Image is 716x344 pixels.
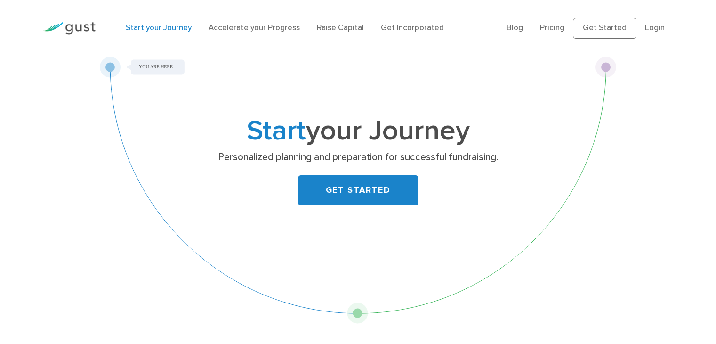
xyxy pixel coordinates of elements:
[317,23,364,33] a: Raise Capital
[507,23,523,33] a: Blog
[247,114,306,147] span: Start
[381,23,444,33] a: Get Incorporated
[209,23,300,33] a: Accelerate your Progress
[172,118,544,144] h1: your Journey
[176,151,540,164] p: Personalized planning and preparation for successful fundraising.
[43,22,96,35] img: Gust Logo
[126,23,192,33] a: Start your Journey
[645,23,665,33] a: Login
[298,175,418,205] a: GET STARTED
[540,23,564,33] a: Pricing
[573,18,636,39] a: Get Started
